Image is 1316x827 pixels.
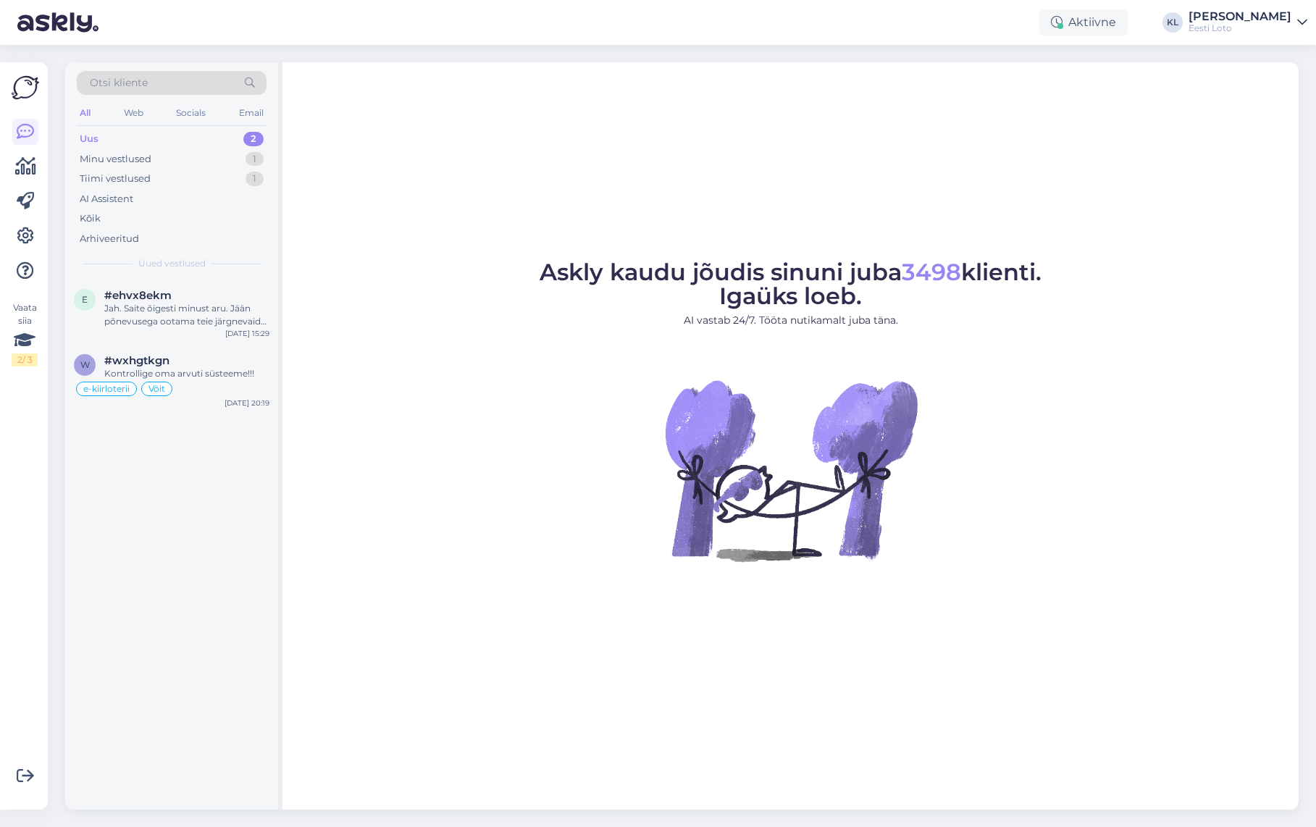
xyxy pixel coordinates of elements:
[1162,12,1183,33] div: KL
[236,104,267,122] div: Email
[80,152,151,167] div: Minu vestlused
[225,328,269,339] div: [DATE] 15:29
[12,353,38,366] div: 2 / 3
[540,313,1042,328] p: AI vastab 24/7. Tööta nutikamalt juba täna.
[83,385,130,393] span: e-kiirloterii
[138,257,206,270] span: Uued vestlused
[246,172,264,186] div: 1
[173,104,209,122] div: Socials
[540,258,1042,310] span: Askly kaudu jõudis sinuni juba klienti. Igaüks loeb.
[1039,9,1128,35] div: Aktiivne
[80,132,99,146] div: Uus
[246,152,264,167] div: 1
[82,294,88,305] span: e
[90,75,148,91] span: Otsi kliente
[104,289,172,302] span: #ehvx8ekm
[902,258,961,286] span: 3498
[80,232,139,246] div: Arhiveeritud
[121,104,146,122] div: Web
[80,172,151,186] div: Tiimi vestlused
[661,340,921,600] img: No Chat active
[104,302,269,328] div: Jah. Saite õigesti minust aru. Jään põnevusega ootama teie järgnevaid toiminguid.
[80,211,101,226] div: Kõik
[80,359,90,370] span: w
[12,301,38,366] div: Vaata siia
[80,192,133,206] div: AI Assistent
[12,74,39,101] img: Askly Logo
[1189,11,1307,34] a: [PERSON_NAME]Eesti Loto
[104,367,269,380] div: Kontrollige oma arvuti süsteeme!!!
[225,398,269,408] div: [DATE] 20:19
[148,385,165,393] span: Võit
[77,104,93,122] div: All
[243,132,264,146] div: 2
[1189,11,1291,22] div: [PERSON_NAME]
[1189,22,1291,34] div: Eesti Loto
[104,354,169,367] span: #wxhgtkgn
